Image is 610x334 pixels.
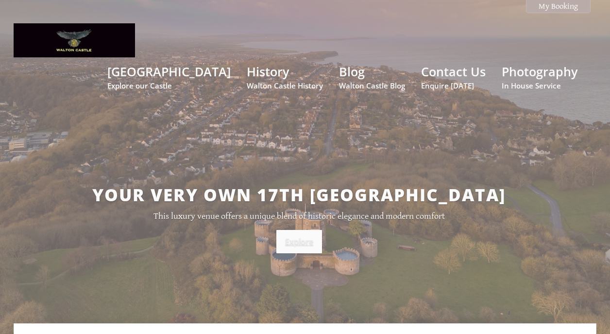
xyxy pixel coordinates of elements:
[107,63,231,90] a: [GEOGRAPHIC_DATA]Explore our Castle
[502,63,577,90] a: PhotographyIn House Service
[14,23,135,57] img: Walton Castle
[71,183,528,206] h2: Your very own 17th [GEOGRAPHIC_DATA]
[247,81,323,90] small: Walton Castle History
[107,81,231,90] small: Explore our Castle
[502,81,577,90] small: In House Service
[421,63,486,90] a: Contact UsEnquire [DATE]
[276,230,322,253] a: Explore
[339,63,405,90] a: BlogWalton Castle Blog
[421,81,486,90] small: Enquire [DATE]
[247,63,323,90] a: HistoryWalton Castle History
[339,81,405,90] small: Walton Castle Blog
[71,211,528,221] p: This luxury venue offers a unique blend of historic elegance and modern comfort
